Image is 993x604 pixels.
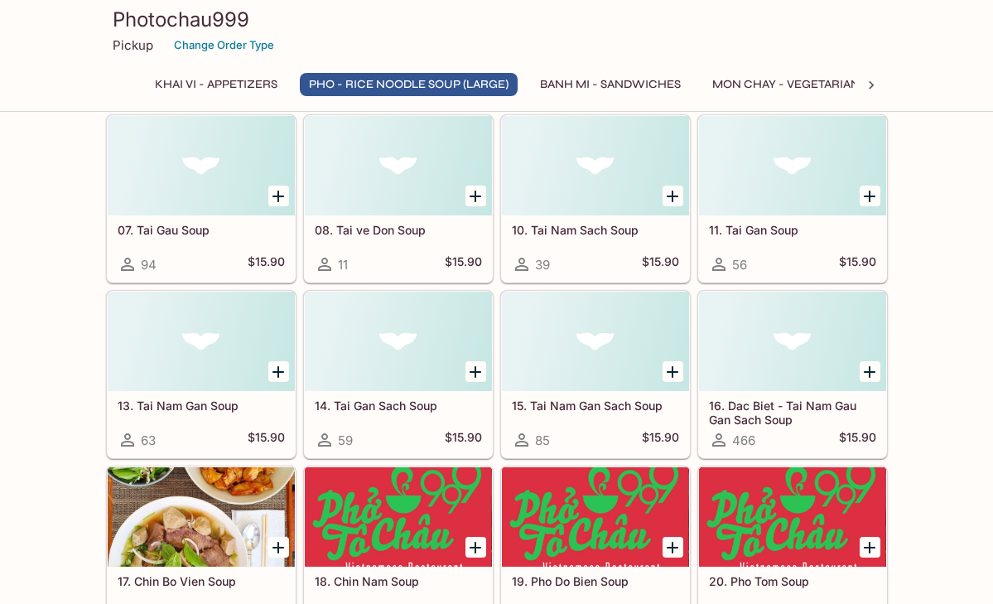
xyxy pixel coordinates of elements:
[709,223,876,237] h5: 11. Tai Gan Soup
[108,292,295,391] div: 13. Tai Nam Gan Soup
[699,467,886,567] div: 20. Pho Tom Soup
[166,32,282,58] button: Change Order Type
[445,430,482,450] h5: $15.90
[305,292,492,391] div: 14. Tai Gan Sach Soup
[268,537,289,558] button: Add 17. Chin Bo Vien Soup
[315,574,482,588] h5: 18. Chin Nam Soup
[305,116,492,215] div: 08. Tai ve Don Soup
[300,73,518,96] button: Pho - Rice Noodle Soup (Large)
[501,291,690,458] a: 15. Tai Nam Gan Sach Soup85$15.90
[268,186,289,206] button: Add 07. Tai Gau Soup
[698,291,887,458] a: 16. Dac Biet - Tai Nam Gau Gan Sach Soup466$15.90
[512,574,679,588] h5: 19. Pho Do Bien Soup
[107,291,296,458] a: 13. Tai Nam Gan Soup63$15.90
[304,291,493,458] a: 14. Tai Gan Sach Soup59$15.90
[860,361,880,382] button: Add 16. Dac Biet - Tai Nam Gau Gan Sach Soup
[699,116,886,215] div: 11. Tai Gan Soup
[512,223,679,237] h5: 10. Tai Nam Sach Soup
[535,257,550,273] span: 39
[445,254,482,274] h5: $15.90
[663,186,683,206] button: Add 10. Tai Nam Sach Soup
[698,115,887,283] a: 11. Tai Gan Soup56$15.90
[502,467,689,567] div: 19. Pho Do Bien Soup
[465,186,486,206] button: Add 08. Tai ve Don Soup
[709,399,876,426] h5: 16. Dac Biet - Tai Nam Gau Gan Sach Soup
[108,467,295,567] div: 17. Chin Bo Vien Soup
[338,257,348,273] span: 11
[304,115,493,283] a: 08. Tai ve Don Soup11$15.90
[146,73,287,96] button: Khai Vi - Appetizers
[118,399,285,413] h5: 13. Tai Nam Gan Soup
[642,254,679,274] h5: $15.90
[839,254,876,274] h5: $15.90
[535,432,550,448] span: 85
[501,115,690,283] a: 10. Tai Nam Sach Soup39$15.90
[338,432,353,448] span: 59
[141,257,157,273] span: 94
[315,399,482,413] h5: 14. Tai Gan Sach Soup
[839,430,876,450] h5: $15.90
[465,537,486,558] button: Add 18. Chin Nam Soup
[268,361,289,382] button: Add 13. Tai Nam Gan Soup
[703,73,924,96] button: Mon Chay - Vegetarian Entrees
[107,115,296,283] a: 07. Tai Gau Soup94$15.90
[141,432,156,448] span: 63
[663,537,683,558] button: Add 19. Pho Do Bien Soup
[305,467,492,567] div: 18. Chin Nam Soup
[512,399,679,413] h5: 15. Tai Nam Gan Sach Soup
[108,116,295,215] div: 07. Tai Gau Soup
[118,574,285,588] h5: 17. Chin Bo Vien Soup
[113,37,153,53] p: Pickup
[699,292,886,391] div: 16. Dac Biet - Tai Nam Gau Gan Sach Soup
[118,223,285,237] h5: 07. Tai Gau Soup
[248,430,285,450] h5: $15.90
[732,432,755,448] span: 466
[642,430,679,450] h5: $15.90
[860,537,880,558] button: Add 20. Pho Tom Soup
[465,361,486,382] button: Add 14. Tai Gan Sach Soup
[709,574,876,588] h5: 20. Pho Tom Soup
[248,254,285,274] h5: $15.90
[502,292,689,391] div: 15. Tai Nam Gan Sach Soup
[732,257,747,273] span: 56
[315,223,482,237] h5: 08. Tai ve Don Soup
[531,73,690,96] button: Banh Mi - Sandwiches
[860,186,880,206] button: Add 11. Tai Gan Soup
[663,361,683,382] button: Add 15. Tai Nam Gan Sach Soup
[502,116,689,215] div: 10. Tai Nam Sach Soup
[113,7,881,32] h3: Photochau999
